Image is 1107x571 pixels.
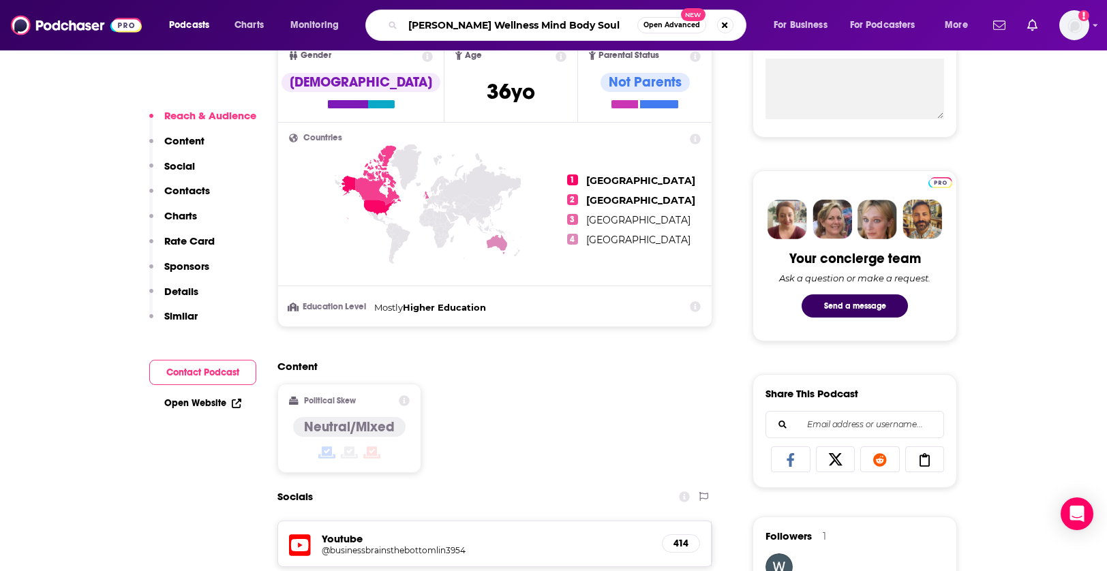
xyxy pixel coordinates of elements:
span: For Business [774,16,828,35]
h2: Content [277,360,701,373]
img: Sydney Profile [768,200,807,239]
button: Content [149,134,204,159]
div: Search followers [765,411,944,438]
button: Similar [149,309,198,335]
h3: Share This Podcast [765,387,858,400]
span: Followers [765,529,812,542]
div: [DEMOGRAPHIC_DATA] [282,73,440,92]
h2: Socials [277,484,313,510]
img: Barbara Profile [813,200,852,239]
button: Social [149,159,195,185]
p: Social [164,159,195,172]
span: Charts [234,16,264,35]
img: Podchaser - Follow, Share and Rate Podcasts [11,12,142,38]
a: Show notifications dropdown [1022,14,1043,37]
button: open menu [160,14,227,36]
h5: 414 [673,538,688,549]
span: Mostly [374,302,403,313]
a: Pro website [928,175,952,188]
button: Contacts [149,184,210,209]
span: [GEOGRAPHIC_DATA] [586,194,695,206]
img: Podchaser Pro [928,177,952,188]
div: Your concierge team [789,250,921,267]
img: Jon Profile [903,200,942,239]
span: Podcasts [169,16,209,35]
a: Open Website [164,397,241,409]
span: Logged in as Mark.Hayward [1059,10,1089,40]
div: Ask a question or make a request. [779,273,930,283]
span: [GEOGRAPHIC_DATA] [586,234,691,246]
h2: Political Skew [304,396,356,405]
button: Send a message [802,294,908,318]
span: 1 [567,174,578,185]
h5: Youtube [322,532,651,545]
div: Search podcasts, credits, & more... [378,10,759,41]
p: Rate Card [164,234,215,247]
span: Parental Status [598,51,659,60]
div: Not Parents [601,73,690,92]
a: @businessbrainsthebottomlin3954 [322,545,651,555]
span: Open Advanced [643,22,700,29]
span: Gender [301,51,331,60]
span: 3 [567,214,578,225]
span: [GEOGRAPHIC_DATA] [586,174,695,187]
span: More [945,16,968,35]
a: Charts [226,14,272,36]
a: Share on X/Twitter [816,446,855,472]
h3: Education Level [289,303,369,311]
p: Content [164,134,204,147]
input: Email address or username... [777,412,932,437]
button: open menu [935,14,985,36]
p: Sponsors [164,260,209,273]
span: 2 [567,194,578,205]
button: Sponsors [149,260,209,285]
a: Share on Facebook [771,446,810,472]
h5: @businessbrainsthebottomlin3954 [322,545,540,555]
h4: Neutral/Mixed [304,418,395,435]
a: Show notifications dropdown [988,14,1011,37]
span: 36 yo [487,78,535,105]
span: New [681,8,706,21]
button: Charts [149,209,197,234]
button: Rate Card [149,234,215,260]
img: User Profile [1059,10,1089,40]
span: Monitoring [290,16,339,35]
button: open menu [764,14,845,36]
span: [GEOGRAPHIC_DATA] [586,214,691,226]
span: Age [465,51,482,60]
div: Open Intercom Messenger [1061,497,1093,530]
a: Copy Link [905,446,945,472]
button: open menu [281,14,357,36]
input: Search podcasts, credits, & more... [403,14,637,36]
button: Show profile menu [1059,10,1089,40]
span: Countries [303,134,342,142]
p: Charts [164,209,197,222]
p: Details [164,285,198,298]
span: Higher Education [403,302,486,313]
svg: Add a profile image [1078,10,1089,21]
button: Details [149,285,198,310]
img: Jules Profile [858,200,897,239]
button: Reach & Audience [149,109,256,134]
span: For Podcasters [850,16,915,35]
div: 1 [823,530,826,542]
a: Share on Reddit [860,446,900,472]
span: 4 [567,234,578,245]
button: Open AdvancedNew [637,17,706,33]
p: Contacts [164,184,210,197]
p: Similar [164,309,198,322]
p: Reach & Audience [164,109,256,122]
button: open menu [841,14,935,36]
button: Contact Podcast [149,360,256,385]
